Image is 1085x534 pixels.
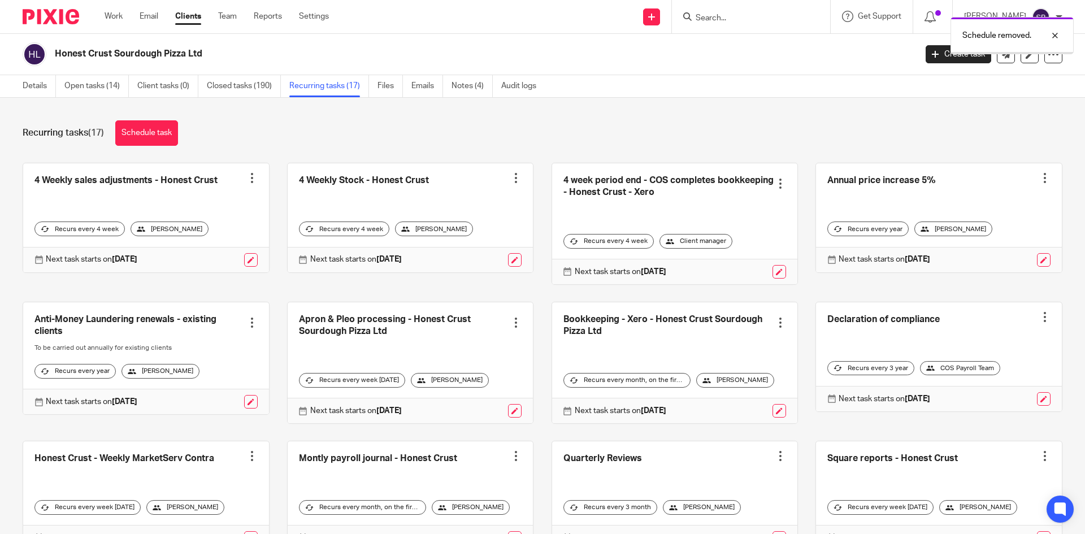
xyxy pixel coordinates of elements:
a: Audit logs [501,75,545,97]
div: Client manager [659,234,732,249]
div: Recurs every 4 week [34,222,125,236]
div: Recurs every month, on the first [DATE] [563,373,691,388]
a: Team [218,11,237,22]
a: Client tasks (0) [137,75,198,97]
div: [PERSON_NAME] [146,500,224,515]
strong: [DATE] [376,255,402,263]
a: Closed tasks (190) [207,75,281,97]
div: Recurs every week [DATE] [299,373,405,388]
p: Next task starts on [575,405,666,416]
a: Settings [299,11,329,22]
div: [PERSON_NAME] [663,500,741,515]
div: Recurs every year [827,222,909,236]
strong: [DATE] [905,255,930,263]
div: Recurs every 3 month [563,500,657,515]
div: [PERSON_NAME] [432,500,510,515]
div: [PERSON_NAME] [696,373,774,388]
a: Files [377,75,403,97]
div: [PERSON_NAME] [121,364,199,379]
a: Work [105,11,123,22]
p: Next task starts on [46,254,137,265]
div: [PERSON_NAME] [914,222,992,236]
div: Recurs every 3 year [827,361,914,376]
a: Reports [254,11,282,22]
strong: [DATE] [641,407,666,415]
div: [PERSON_NAME] [395,222,473,236]
p: Next task starts on [839,393,930,405]
p: Schedule removed. [962,30,1031,41]
a: Details [23,75,56,97]
strong: [DATE] [641,268,666,276]
a: Open tasks (14) [64,75,129,97]
p: Next task starts on [839,254,930,265]
a: Recurring tasks (17) [289,75,369,97]
div: [PERSON_NAME] [411,373,489,388]
strong: [DATE] [376,407,402,415]
img: Pixie [23,9,79,24]
a: Email [140,11,158,22]
img: svg%3E [23,42,46,66]
img: svg%3E [1032,8,1050,26]
div: Recurs every year [34,364,116,379]
a: Clients [175,11,201,22]
div: COS Payroll Team [920,361,1000,376]
p: Next task starts on [310,254,402,265]
a: Create task [926,45,991,63]
div: Recurs every month, on the first workday [299,500,426,515]
div: Recurs every week [DATE] [827,500,934,515]
div: Recurs every week [DATE] [34,500,141,515]
a: Schedule task [115,120,178,146]
strong: [DATE] [112,398,137,406]
div: Recurs every 4 week [299,222,389,236]
div: Recurs every 4 week [563,234,654,249]
strong: [DATE] [112,255,137,263]
p: Next task starts on [46,396,137,407]
span: (17) [88,128,104,137]
h2: Honest Crust Sourdough Pizza Ltd [55,48,738,60]
div: [PERSON_NAME] [939,500,1017,515]
div: [PERSON_NAME] [131,222,209,236]
h1: Recurring tasks [23,127,104,139]
strong: [DATE] [905,395,930,403]
a: Notes (4) [452,75,493,97]
p: Next task starts on [575,266,666,277]
p: Next task starts on [310,405,402,416]
a: Emails [411,75,443,97]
